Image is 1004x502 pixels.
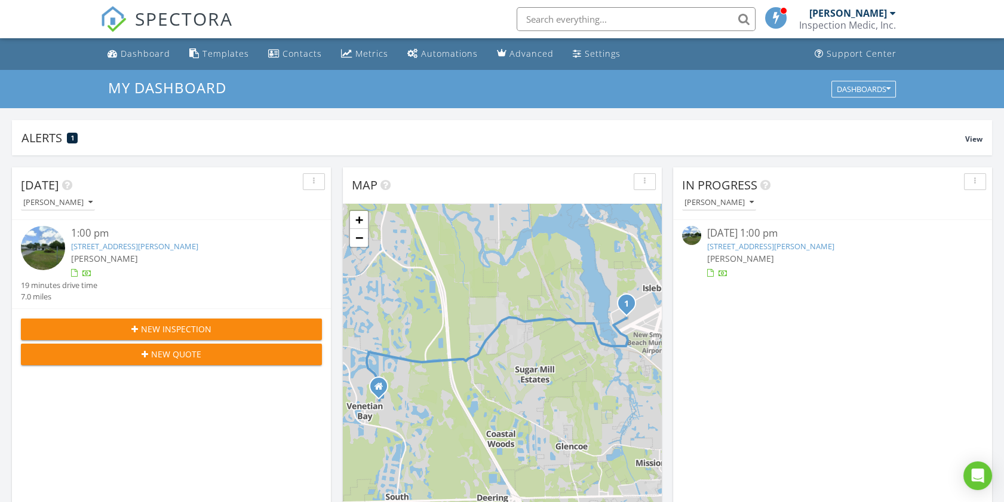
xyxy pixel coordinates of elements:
div: [PERSON_NAME] [809,7,887,19]
div: Settings [585,48,621,59]
div: Metrics [355,48,388,59]
a: Templates [185,43,254,65]
div: 19 minutes drive time [21,280,97,291]
a: Contacts [263,43,327,65]
input: Search everything... [517,7,756,31]
a: Support Center [810,43,901,65]
span: New Inspection [141,323,211,335]
button: [PERSON_NAME] [682,195,756,211]
span: View [965,134,982,144]
button: [PERSON_NAME] [21,195,95,211]
a: SPECTORA [100,16,233,41]
div: [PERSON_NAME] [23,198,93,207]
a: 1:00 pm [STREET_ADDRESS][PERSON_NAME] [PERSON_NAME] 19 minutes drive time 7.0 miles [21,226,322,302]
div: Support Center [827,48,896,59]
div: 3361 Marsili Ave, New Smyrna Beach FL 32168 [379,386,386,393]
button: New Quote [21,344,322,365]
span: In Progress [682,177,757,193]
button: New Inspection [21,319,322,340]
div: Templates [202,48,249,59]
a: Dashboard [103,43,175,65]
i: 1 [624,300,629,308]
a: Zoom out [350,229,368,247]
img: streetview [21,226,65,270]
div: Dashboards [837,85,891,93]
a: Zoom in [350,211,368,229]
div: Advanced [509,48,554,59]
span: SPECTORA [135,6,233,31]
div: [DATE] 1:00 pm [707,226,958,241]
div: 7.0 miles [21,291,97,302]
div: Open Intercom Messenger [963,461,992,490]
span: 1 [71,134,74,142]
button: Dashboards [831,81,896,97]
span: [PERSON_NAME] [707,253,774,264]
img: streetview [682,226,701,245]
a: [STREET_ADDRESS][PERSON_NAME] [707,241,834,252]
div: 2501 Nordman Ave, New Smyrna Beach, FL 32168 [627,303,634,310]
a: [DATE] 1:00 pm [STREET_ADDRESS][PERSON_NAME] [PERSON_NAME] [682,226,983,279]
div: Inspection Medic, Inc. [799,19,896,31]
a: Metrics [336,43,393,65]
a: Automations (Basic) [403,43,483,65]
span: New Quote [151,348,201,360]
div: Contacts [283,48,322,59]
img: The Best Home Inspection Software - Spectora [100,6,127,32]
div: 1:00 pm [71,226,297,241]
span: My Dashboard [108,78,226,97]
span: [PERSON_NAME] [71,253,138,264]
span: Map [352,177,377,193]
a: Advanced [492,43,558,65]
div: [PERSON_NAME] [684,198,754,207]
a: [STREET_ADDRESS][PERSON_NAME] [71,241,198,252]
a: Settings [568,43,625,65]
div: Automations [421,48,478,59]
span: [DATE] [21,177,59,193]
div: Dashboard [121,48,170,59]
div: Alerts [22,130,965,146]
